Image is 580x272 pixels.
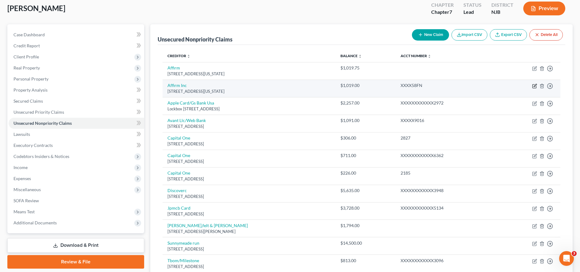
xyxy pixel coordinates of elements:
div: [STREET_ADDRESS] [167,176,331,182]
a: Unsecured Nonpriority Claims [9,118,144,129]
span: Client Profile [13,54,39,59]
div: [STREET_ADDRESS][PERSON_NAME] [167,229,331,235]
div: XXXXXXXXXXXX3948 [401,187,492,194]
div: $1,019.00 [340,82,391,89]
div: [STREET_ADDRESS] [167,246,331,252]
div: XXXX58FN [401,82,492,89]
div: [STREET_ADDRESS] [167,124,331,129]
div: XXXXXXXXXXXX5134 [401,205,492,211]
div: $1,019.75 [340,65,391,71]
span: Expenses [13,176,31,181]
i: unfold_more [428,54,431,58]
span: Unsecured Nonpriority Claims [13,120,72,126]
i: unfold_more [187,54,190,58]
div: $711.00 [340,152,391,159]
span: 7 [449,9,452,15]
div: XXXXXXXXXXXX3096 [401,258,492,264]
div: Lead [463,9,482,16]
button: Delete All [529,29,563,41]
span: Means Test [13,209,35,214]
a: Affirm [167,65,180,70]
div: 2827 [401,135,492,141]
div: [STREET_ADDRESS][US_STATE] [167,89,331,94]
a: SOFA Review [9,195,144,206]
a: Export CSV [490,29,527,41]
div: $14,500.00 [340,240,391,246]
iframe: Intercom live chat [559,251,574,266]
a: Balance unfold_more [340,53,362,58]
a: Download & Print [7,238,144,253]
a: Discoverc [167,188,187,193]
span: Miscellaneous [13,187,41,192]
a: Apple Card/Gs Bank Usa [167,100,214,105]
div: $226.00 [340,170,391,176]
a: Sunnymeade run [167,240,199,246]
span: Property Analysis [13,87,48,93]
a: Acct Number unfold_more [401,53,431,58]
div: Lockbox [STREET_ADDRESS] [167,106,331,112]
span: Credit Report [13,43,40,48]
div: $1,091.00 [340,117,391,124]
span: Personal Property [13,76,48,81]
span: [PERSON_NAME] [7,4,65,13]
div: Chapter [431,9,454,16]
div: $1,794.00 [340,223,391,229]
span: Unsecured Priority Claims [13,109,64,115]
div: [STREET_ADDRESS] [167,141,331,147]
button: Preview [523,2,565,15]
a: Property Analysis [9,85,144,96]
div: XXXXXXXXXXXX6362 [401,152,492,159]
a: Unsecured Priority Claims [9,107,144,118]
div: $813.00 [340,258,391,264]
a: Credit Report [9,40,144,51]
div: [STREET_ADDRESS] [167,264,331,270]
button: Import CSV [451,29,487,41]
span: SOFA Review [13,198,39,203]
span: Case Dashboard [13,32,45,37]
a: Avant Llc/Web Bank [167,118,206,123]
a: Case Dashboard [9,29,144,40]
div: Unsecured Nonpriority Claims [158,36,232,43]
div: Chapter [431,2,454,9]
a: [PERSON_NAME],felt & [PERSON_NAME] [167,223,248,228]
div: District [491,2,513,9]
span: Lawsuits [13,132,30,137]
div: $306.00 [340,135,391,141]
div: Status [463,2,482,9]
div: $5,635.00 [340,187,391,194]
i: unfold_more [358,54,362,58]
div: [STREET_ADDRESS][US_STATE] [167,71,331,77]
button: New Claim [412,29,449,41]
span: Codebtors Insiders & Notices [13,154,69,159]
div: XXXXXXXXXXXX2972 [401,100,492,106]
div: XXXXX9016 [401,117,492,124]
span: Secured Claims [13,98,43,104]
div: NJB [491,9,513,16]
span: Additional Documents [13,220,57,225]
div: $3,728.00 [340,205,391,211]
span: 3 [572,251,577,256]
a: Capital One [167,135,190,140]
a: Secured Claims [9,96,144,107]
a: Capital One [167,153,190,158]
div: [STREET_ADDRESS] [167,211,331,217]
div: [STREET_ADDRESS] [167,159,331,164]
a: Tbom/Milestone [167,258,199,263]
div: 2185 [401,170,492,176]
a: Creditor unfold_more [167,53,190,58]
a: Capital One [167,170,190,175]
a: Affirm Inc [167,83,187,88]
a: Lawsuits [9,129,144,140]
span: Executory Contracts [13,143,53,148]
div: [STREET_ADDRESS] [167,194,331,199]
span: Real Property [13,65,40,70]
a: Executory Contracts [9,140,144,151]
div: $2,257.00 [340,100,391,106]
span: Income [13,165,28,170]
a: Jpmcb Card [167,205,190,211]
a: Review & File [7,255,144,269]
